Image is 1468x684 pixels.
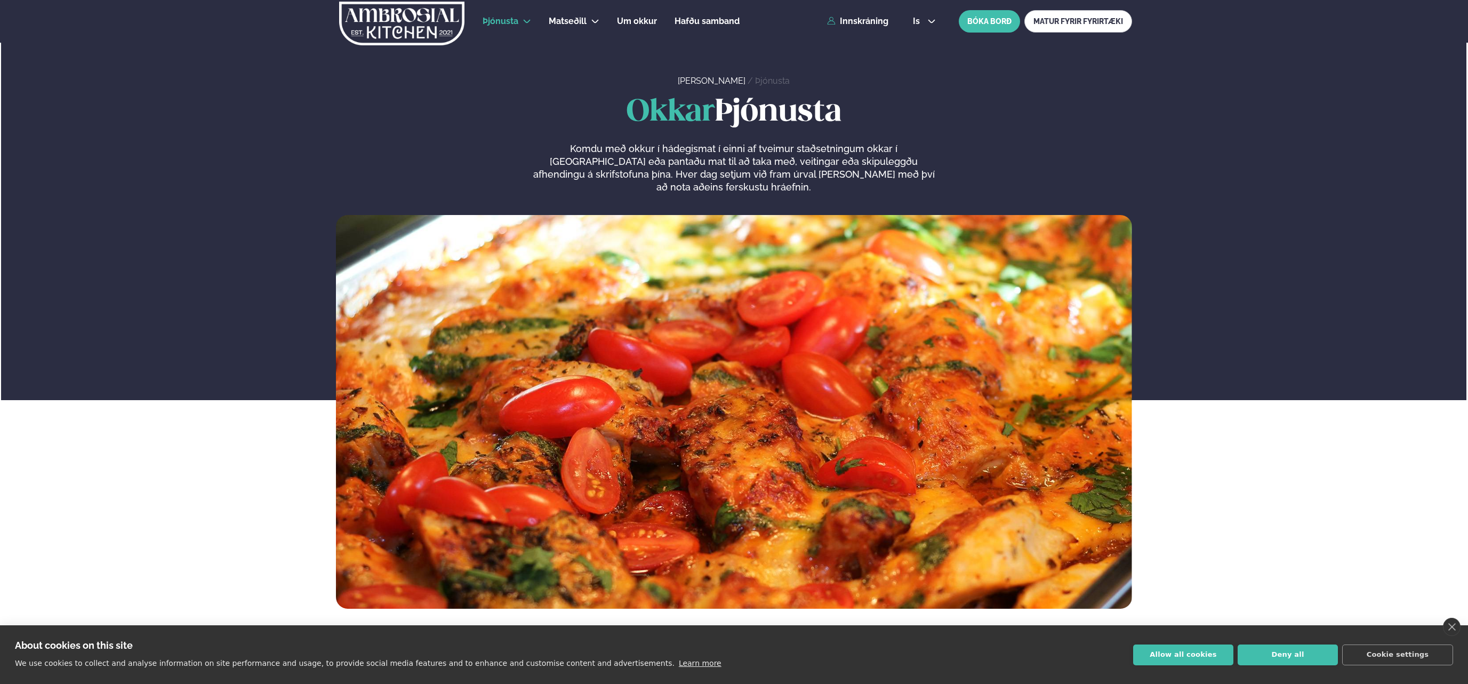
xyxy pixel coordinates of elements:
button: Cookie settings [1342,645,1453,665]
strong: About cookies on this site [15,640,133,651]
a: Þjónusta [755,76,790,86]
a: Hafðu samband [675,15,740,28]
p: Komdu með okkur í hádegismat í einni af tveimur staðsetningum okkar í [GEOGRAPHIC_DATA] eða panta... [532,142,935,194]
p: We use cookies to collect and analyse information on site performance and usage, to provide socia... [15,659,675,667]
a: [PERSON_NAME] [678,76,745,86]
span: Okkar [627,98,715,127]
a: close [1443,618,1461,636]
a: MATUR FYRIR FYRIRTÆKI [1024,10,1132,33]
span: Þjónusta [483,16,518,26]
a: Um okkur [617,15,657,28]
img: logo [338,2,466,45]
span: is [913,17,923,26]
a: Innskráning [827,17,888,26]
button: Deny all [1238,645,1338,665]
a: Þjónusta [483,15,518,28]
h1: Þjónusta [336,96,1132,130]
a: Matseðill [549,15,587,28]
button: BÓKA BORÐ [959,10,1020,33]
span: Um okkur [617,16,657,26]
img: image alt [336,215,1132,609]
span: Matseðill [549,16,587,26]
button: Allow all cookies [1133,645,1233,665]
button: is [904,17,944,26]
a: Learn more [679,659,721,667]
span: Hafðu samband [675,16,740,26]
span: / [748,76,755,86]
